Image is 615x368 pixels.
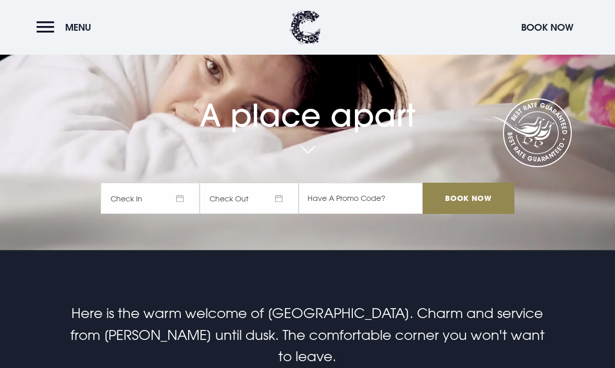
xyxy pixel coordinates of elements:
[290,10,321,44] img: Clandeboye Lodge
[65,21,91,33] span: Menu
[299,183,423,214] input: Have A Promo Code?
[516,16,579,39] button: Book Now
[36,16,96,39] button: Menu
[101,183,200,214] span: Check In
[200,183,299,214] span: Check Out
[101,74,514,134] h1: A place apart
[63,302,552,367] p: Here is the warm welcome of [GEOGRAPHIC_DATA]. Charm and service from [PERSON_NAME] until dusk. T...
[423,183,514,214] input: Book Now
